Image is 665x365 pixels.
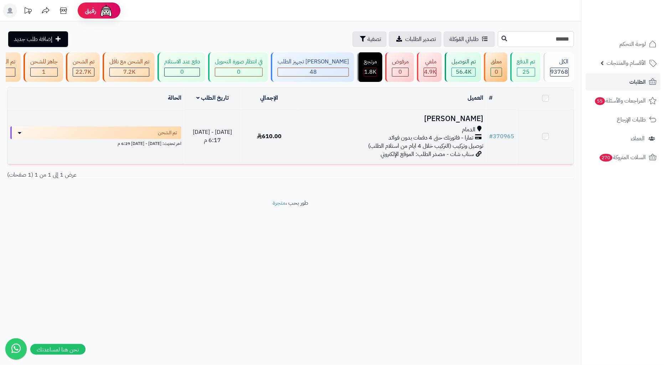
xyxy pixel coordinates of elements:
[215,68,262,76] div: 0
[42,68,46,76] span: 1
[586,73,661,90] a: الطلبات
[31,68,57,76] div: 1
[424,68,436,76] span: 4.9K
[489,94,493,102] a: #
[85,6,96,15] span: رفيق
[110,68,149,76] div: 7223
[495,68,498,76] span: 0
[168,94,181,102] a: الحالة
[456,68,471,76] span: 56.4K
[180,68,184,76] span: 0
[523,68,530,76] span: 25
[30,58,58,66] div: جاهز للشحن
[257,132,282,141] span: 610.00
[156,52,207,82] a: دفع عند الاستلام 0
[586,92,661,109] a: المراجعات والأسئلة55
[517,68,535,76] div: 25
[462,126,475,134] span: الدمام
[586,36,661,53] a: لوحة التحكم
[278,58,349,66] div: [PERSON_NAME] تجهيز الطلب
[356,52,384,82] a: مرتجع 1.8K
[595,97,605,105] span: 55
[365,68,377,76] span: 1.8K
[620,39,646,49] span: لوحة التحكم
[550,58,569,66] div: الكل
[165,68,200,76] div: 0
[444,31,495,47] a: طلباتي المُوكلة
[101,52,156,82] a: تم الشحن مع ناقل 7.2K
[207,52,269,82] a: في انتظار صورة التحويل 0
[594,96,646,106] span: المراجعات والأسئلة
[489,132,493,141] span: #
[542,52,576,82] a: الكل93768
[424,68,436,76] div: 4948
[452,58,476,66] div: تم التوصيل
[8,31,68,47] a: إضافة طلب جديد
[399,68,402,76] span: 0
[73,58,94,66] div: تم الشحن
[416,52,443,82] a: ملغي 4.9K
[586,149,661,166] a: السلات المتروكة270
[364,58,377,66] div: مرتجع
[193,128,232,145] span: [DATE] - [DATE] 6:17 م
[65,52,101,82] a: تم الشحن 22.7K
[586,111,661,128] a: طلبات الإرجاع
[278,68,349,76] div: 48
[364,68,377,76] div: 1799
[2,171,291,179] div: عرض 1 إلى 1 من 1 (1 صفحات)
[424,58,437,66] div: ملغي
[300,115,483,123] h3: [PERSON_NAME]
[491,68,502,76] div: 0
[368,142,483,150] span: توصيل وتركيب (التركيب خلال 4 ايام من استلام الطلب)
[551,68,568,76] span: 93768
[491,58,502,66] div: معلق
[352,31,387,47] button: تصفية
[14,35,52,43] span: إضافة طلب جديد
[489,132,514,141] a: #370965
[517,58,535,66] div: تم الدفع
[76,68,92,76] span: 22.7K
[449,35,479,43] span: طلباتي المُوكلة
[73,68,94,76] div: 22697
[273,199,286,207] a: متجرة
[617,115,646,125] span: طلبات الإرجاع
[269,52,356,82] a: [PERSON_NAME] تجهيز الطلب 48
[509,52,542,82] a: تم الدفع 25
[158,129,177,136] span: تم الشحن
[631,134,645,144] span: العملاء
[237,68,241,76] span: 0
[367,35,381,43] span: تصفية
[384,52,416,82] a: مرفوض 0
[600,154,613,162] span: 270
[392,58,409,66] div: مرفوض
[164,58,200,66] div: دفع عند الاستلام
[607,58,646,68] span: الأقسام والمنتجات
[483,52,509,82] a: معلق 0
[586,130,661,147] a: العملاء
[630,77,646,87] span: الطلبات
[123,68,135,76] span: 7.2K
[310,68,317,76] span: 48
[10,139,181,147] div: اخر تحديث: [DATE] - [DATE] 6:29 م
[468,94,483,102] a: العميل
[389,31,442,47] a: تصدير الطلبات
[381,150,474,158] span: سناب شات - مصدر الطلب: الموقع الإلكتروني
[405,35,436,43] span: تصدير الطلبات
[215,58,263,66] div: في انتظار صورة التحويل
[261,94,278,102] a: الإجمالي
[99,4,113,18] img: ai-face.png
[196,94,229,102] a: تاريخ الطلب
[443,52,483,82] a: تم التوصيل 56.4K
[452,68,475,76] div: 56351
[599,152,646,162] span: السلات المتروكة
[109,58,149,66] div: تم الشحن مع ناقل
[388,134,473,142] span: تمارا - فاتورتك حتى 4 دفعات بدون فوائد
[19,4,37,20] a: تحديثات المنصة
[392,68,408,76] div: 0
[22,52,65,82] a: جاهز للشحن 1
